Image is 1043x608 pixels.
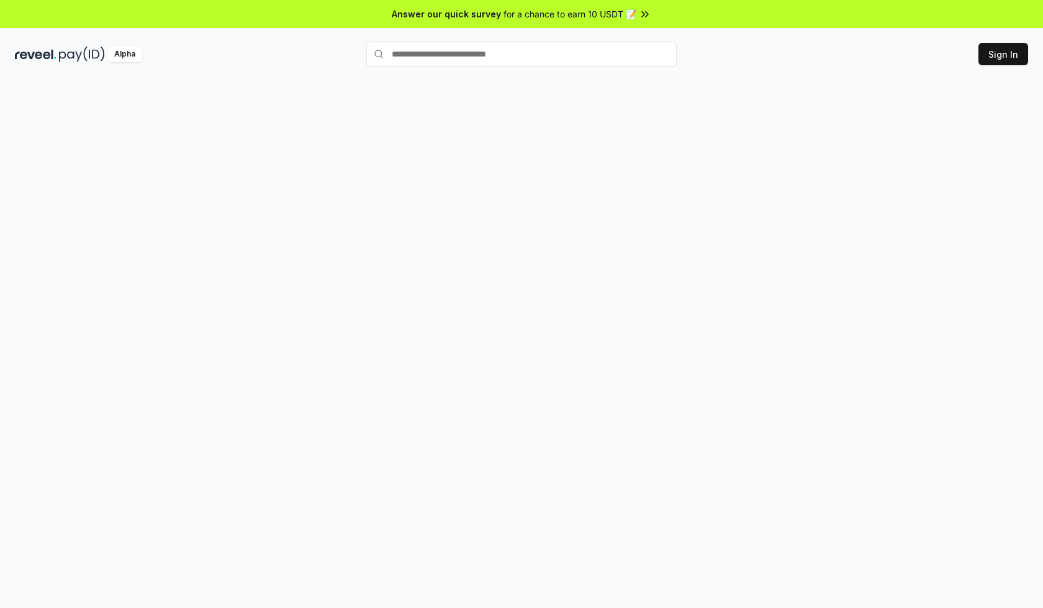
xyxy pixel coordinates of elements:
[107,47,142,62] div: Alpha
[392,7,501,20] span: Answer our quick survey
[978,43,1028,65] button: Sign In
[15,47,56,62] img: reveel_dark
[59,47,105,62] img: pay_id
[503,7,636,20] span: for a chance to earn 10 USDT 📝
